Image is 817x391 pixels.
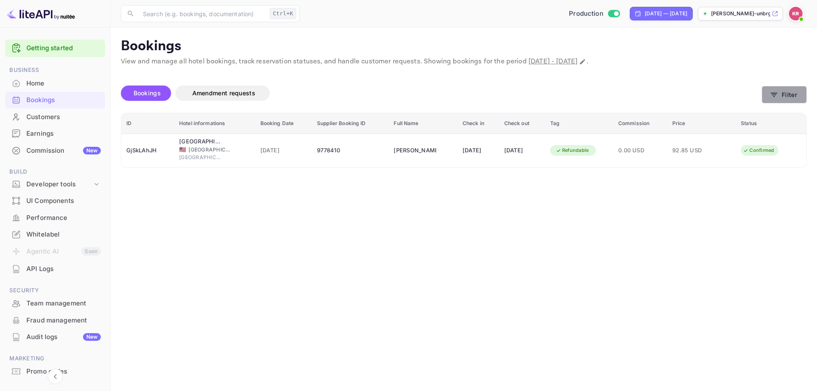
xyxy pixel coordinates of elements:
[5,363,105,380] div: Promo codes
[389,113,457,134] th: Full Name
[317,144,383,157] div: 9778410
[578,57,587,66] button: Change date range
[545,113,613,134] th: Tag
[138,5,266,22] input: Search (e.g. bookings, documentation)
[5,143,105,158] a: CommissionNew
[189,146,231,154] span: [GEOGRAPHIC_DATA]
[48,369,63,384] button: Collapse navigation
[5,193,105,209] div: UI Components
[457,113,499,134] th: Check in
[5,40,105,57] div: Getting started
[312,113,389,134] th: Supplier Booking ID
[613,113,667,134] th: Commission
[134,89,161,97] span: Bookings
[83,147,101,154] div: New
[5,193,105,208] a: UI Components
[26,213,101,223] div: Performance
[26,43,101,53] a: Getting started
[121,113,806,167] table: booking table
[463,144,494,157] div: [DATE]
[789,7,803,20] img: Kobus Roux
[26,299,101,308] div: Team management
[5,177,105,192] div: Developer tools
[121,57,807,67] p: View and manage all hotel bookings, track reservation statuses, and handle customer requests. Sho...
[126,144,169,157] div: GjSkLAhJH
[618,146,662,155] span: 0.00 USD
[504,144,540,157] div: [DATE]
[5,286,105,295] span: Security
[5,295,105,312] div: Team management
[255,113,312,134] th: Booking Date
[5,75,105,91] a: Home
[5,329,105,345] a: Audit logsNew
[5,75,105,92] div: Home
[5,354,105,363] span: Marketing
[5,312,105,328] a: Fraud management
[499,113,545,134] th: Check out
[645,10,687,17] div: [DATE] — [DATE]
[179,137,222,146] div: Candlewood Suites Atlanta Smyrna, an IHG Hotel
[667,113,736,134] th: Price
[179,154,222,161] span: [GEOGRAPHIC_DATA]
[5,210,105,226] div: Performance
[762,86,807,103] button: Filter
[394,144,436,157] div: Dominique Winget
[83,333,101,341] div: New
[569,9,603,19] span: Production
[26,112,101,122] div: Customers
[5,312,105,329] div: Fraud management
[5,226,105,242] a: Whitelabel
[5,143,105,159] div: CommissionNew
[7,7,75,20] img: LiteAPI logo
[5,109,105,125] a: Customers
[26,146,101,156] div: Commission
[26,79,101,88] div: Home
[5,126,105,141] a: Earnings
[5,126,105,142] div: Earnings
[26,129,101,139] div: Earnings
[5,261,105,277] a: API Logs
[26,316,101,325] div: Fraud management
[260,146,307,155] span: [DATE]
[5,109,105,126] div: Customers
[737,145,780,156] div: Confirmed
[26,230,101,240] div: Whitelabel
[26,180,92,189] div: Developer tools
[26,264,101,274] div: API Logs
[26,95,101,105] div: Bookings
[528,57,577,66] span: [DATE] - [DATE]
[26,332,101,342] div: Audit logs
[192,89,255,97] span: Amendment requests
[711,10,770,17] p: [PERSON_NAME]-unbrg.[PERSON_NAME]...
[5,363,105,379] a: Promo codes
[174,113,255,134] th: Hotel informations
[121,113,174,134] th: ID
[270,8,296,19] div: Ctrl+K
[736,113,806,134] th: Status
[566,9,623,19] div: Switch to Sandbox mode
[5,167,105,177] span: Build
[26,367,101,377] div: Promo codes
[121,86,762,101] div: account-settings tabs
[5,92,105,108] a: Bookings
[5,210,105,225] a: Performance
[26,196,101,206] div: UI Components
[5,226,105,243] div: Whitelabel
[672,146,715,155] span: 92.85 USD
[179,147,186,152] span: United States of America
[550,145,594,156] div: Refundable
[5,66,105,75] span: Business
[121,38,807,55] p: Bookings
[5,295,105,311] a: Team management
